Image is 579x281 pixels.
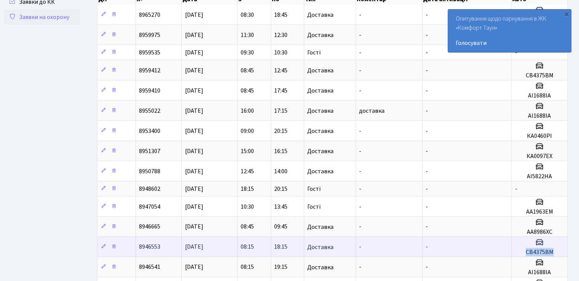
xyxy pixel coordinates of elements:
[274,167,287,176] span: 14:00
[274,31,287,39] span: 12:30
[241,11,254,19] span: 08:30
[241,107,254,115] span: 16:00
[307,224,333,230] span: Доставка
[139,147,160,155] span: 8951307
[241,147,254,155] span: 15:00
[359,107,384,115] span: доставка
[426,147,428,155] span: -
[515,72,564,79] h5: СВ4375ВМ
[515,133,564,140] h5: КА0460РІ
[426,167,428,176] span: -
[359,11,361,19] span: -
[563,10,570,18] div: ×
[241,243,254,251] span: 08:15
[426,203,428,211] span: -
[515,173,564,180] h5: АІ5822НА
[185,66,203,75] span: [DATE]
[274,48,287,57] span: 10:30
[515,153,564,160] h5: КА0097ЕХ
[307,264,333,270] span: Доставка
[185,48,203,57] span: [DATE]
[359,223,361,231] span: -
[307,204,321,210] span: Гості
[307,128,333,134] span: Доставка
[426,127,428,135] span: -
[139,167,160,176] span: 8950788
[307,148,333,154] span: Доставка
[241,167,254,176] span: 12:45
[456,38,563,48] a: Голосувати
[307,244,333,250] span: Доставка
[448,10,571,52] div: Опитування щодо паркування в ЖК «Комфорт Таун»
[307,88,333,94] span: Доставка
[4,10,80,25] a: Заявки на охорону
[426,31,428,39] span: -
[307,32,333,38] span: Доставка
[185,167,203,176] span: [DATE]
[359,185,361,193] span: -
[426,243,428,251] span: -
[426,223,428,231] span: -
[241,127,254,135] span: 09:00
[359,48,361,57] span: -
[185,11,203,19] span: [DATE]
[139,11,160,19] span: 8965270
[241,66,254,75] span: 08:45
[307,67,333,73] span: Доставка
[274,203,287,211] span: 13:45
[359,127,361,135] span: -
[139,185,160,193] span: 8948602
[185,31,203,39] span: [DATE]
[185,127,203,135] span: [DATE]
[185,263,203,271] span: [DATE]
[515,228,564,236] h5: АА8986ХС
[515,92,564,99] h5: АІ1688ІА
[185,147,203,155] span: [DATE]
[307,168,333,174] span: Доставка
[185,243,203,251] span: [DATE]
[241,48,254,57] span: 09:30
[359,263,361,271] span: -
[139,107,160,115] span: 8955022
[274,127,287,135] span: 20:15
[359,167,361,176] span: -
[139,127,160,135] span: 8953400
[139,223,160,231] span: 8946665
[515,269,564,276] h5: АІ1688ІА
[426,263,428,271] span: -
[274,11,287,19] span: 18:45
[241,203,254,211] span: 10:30
[185,185,203,193] span: [DATE]
[426,66,428,75] span: -
[185,107,203,115] span: [DATE]
[241,263,254,271] span: 08:15
[307,49,321,56] span: Гості
[139,263,160,271] span: 8946541
[515,249,564,256] h5: СВ4375ВМ
[274,243,287,251] span: 18:15
[274,66,287,75] span: 12:45
[426,86,428,95] span: -
[274,86,287,95] span: 17:45
[426,11,428,19] span: -
[241,86,254,95] span: 08:45
[359,66,361,75] span: -
[426,107,428,115] span: -
[359,243,361,251] span: -
[515,112,564,120] h5: АІ1688ІА
[515,185,517,193] span: -
[185,86,203,95] span: [DATE]
[274,147,287,155] span: 16:15
[139,48,160,57] span: 8959535
[139,66,160,75] span: 8959412
[307,12,333,18] span: Доставка
[274,107,287,115] span: 17:15
[241,31,254,39] span: 11:30
[515,208,564,216] h5: АА1963ЕМ
[241,185,254,193] span: 18:15
[274,223,287,231] span: 09:45
[241,223,254,231] span: 08:45
[307,186,321,192] span: Гості
[185,223,203,231] span: [DATE]
[139,203,160,211] span: 8947054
